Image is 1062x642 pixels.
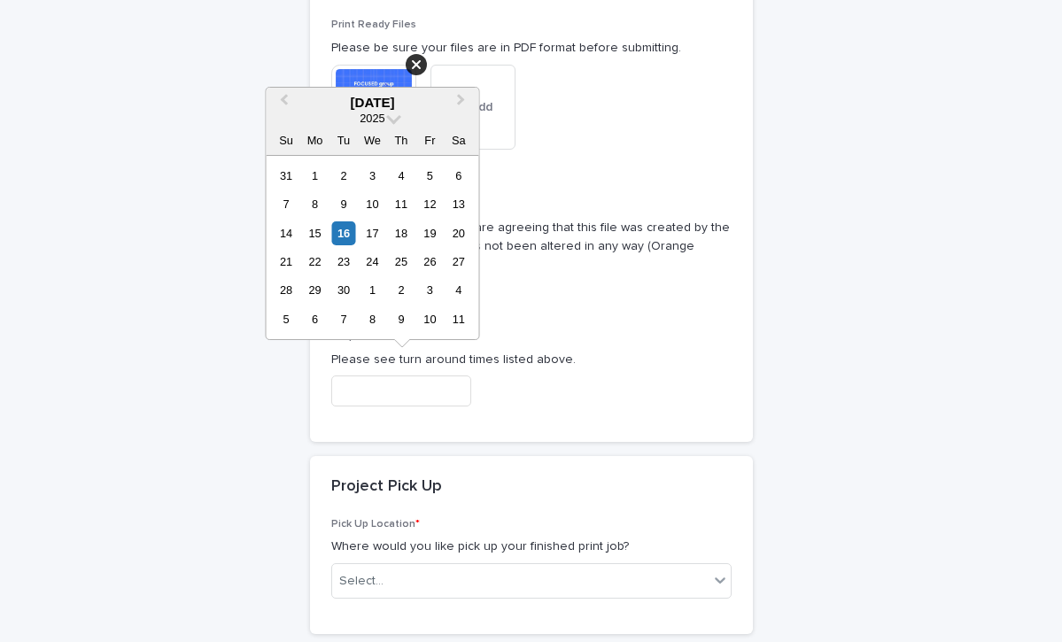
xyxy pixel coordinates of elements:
[331,164,355,188] div: Choose Tuesday, September 2nd, 2025
[267,89,296,118] button: Previous Month
[303,307,327,331] div: Choose Monday, October 6th, 2025
[331,351,732,369] p: Please see turn around times listed above.
[331,519,420,530] span: Pick Up Location
[446,278,470,302] div: Choose Saturday, October 4th, 2025
[446,307,470,331] div: Choose Saturday, October 11th, 2025
[360,278,384,302] div: Choose Wednesday, October 1st, 2025
[389,192,413,216] div: Choose Thursday, September 11th, 2025
[331,219,732,274] p: By checking this box you are agreeing that this file was created by the NW creative team and has ...
[418,221,442,245] div: Choose Friday, September 19th, 2025
[303,221,327,245] div: Choose Monday, September 15th, 2025
[331,278,355,302] div: Choose Tuesday, September 30th, 2025
[274,164,298,188] div: Choose Sunday, August 31st, 2025
[331,477,442,497] h2: Project Pick Up
[274,128,298,152] div: Su
[389,278,413,302] div: Choose Thursday, October 2nd, 2025
[331,19,416,30] span: Print Ready Files
[274,250,298,274] div: Choose Sunday, September 21st, 2025
[470,101,492,113] span: Add
[418,250,442,274] div: Choose Friday, September 26th, 2025
[303,250,327,274] div: Choose Monday, September 22nd, 2025
[418,164,442,188] div: Choose Friday, September 5th, 2025
[274,307,298,331] div: Choose Sunday, October 5th, 2025
[331,128,355,152] div: Tu
[449,89,477,118] button: Next Month
[418,307,442,331] div: Choose Friday, October 10th, 2025
[266,95,478,111] div: [DATE]
[360,250,384,274] div: Choose Wednesday, September 24th, 2025
[274,278,298,302] div: Choose Sunday, September 28th, 2025
[303,164,327,188] div: Choose Monday, September 1st, 2025
[446,164,470,188] div: Choose Saturday, September 6th, 2025
[389,164,413,188] div: Choose Thursday, September 4th, 2025
[446,128,470,152] div: Sa
[389,307,413,331] div: Choose Thursday, October 9th, 2025
[272,161,473,334] div: month 2025-09
[360,128,384,152] div: We
[331,250,355,274] div: Choose Tuesday, September 23rd, 2025
[360,192,384,216] div: Choose Wednesday, September 10th, 2025
[274,221,298,245] div: Choose Sunday, September 14th, 2025
[331,538,732,556] p: Where would you like pick up your finished print job?
[360,112,384,125] span: 2025
[389,128,413,152] div: Th
[446,192,470,216] div: Choose Saturday, September 13th, 2025
[446,221,470,245] div: Choose Saturday, September 20th, 2025
[389,250,413,274] div: Choose Thursday, September 25th, 2025
[303,128,327,152] div: Mo
[303,192,327,216] div: Choose Monday, September 8th, 2025
[303,278,327,302] div: Choose Monday, September 29th, 2025
[360,307,384,331] div: Choose Wednesday, October 8th, 2025
[446,250,470,274] div: Choose Saturday, September 27th, 2025
[331,307,355,331] div: Choose Tuesday, October 7th, 2025
[430,65,515,150] button: Add
[274,192,298,216] div: Choose Sunday, September 7th, 2025
[339,572,384,591] div: Select...
[331,192,355,216] div: Choose Tuesday, September 9th, 2025
[389,221,413,245] div: Choose Thursday, September 18th, 2025
[331,221,355,245] div: Choose Tuesday, September 16th, 2025
[360,164,384,188] div: Choose Wednesday, September 3rd, 2025
[418,128,442,152] div: Fr
[418,192,442,216] div: Choose Friday, September 12th, 2025
[360,221,384,245] div: Choose Wednesday, September 17th, 2025
[418,278,442,302] div: Choose Friday, October 3rd, 2025
[331,39,732,58] p: Please be sure your files are in PDF format before submitting.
